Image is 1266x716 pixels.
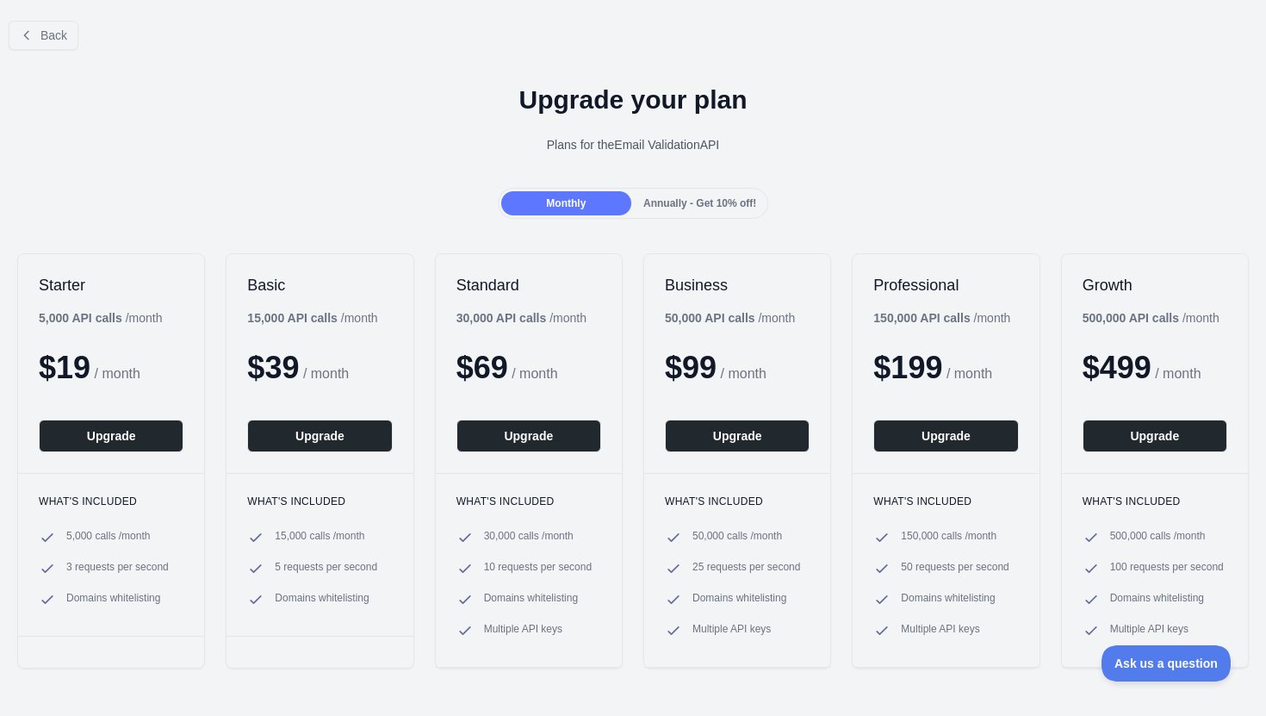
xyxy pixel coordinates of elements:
[456,350,508,385] span: $ 69
[512,366,557,381] span: / month
[1083,420,1227,452] button: Upgrade
[1102,645,1232,682] iframe: Toggle Customer Support
[873,420,1018,452] button: Upgrade
[665,350,717,385] span: $ 99
[946,366,992,381] span: / month
[456,420,601,452] button: Upgrade
[721,366,766,381] span: / month
[873,350,942,385] span: $ 199
[665,420,810,452] button: Upgrade
[1083,350,1151,385] span: $ 499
